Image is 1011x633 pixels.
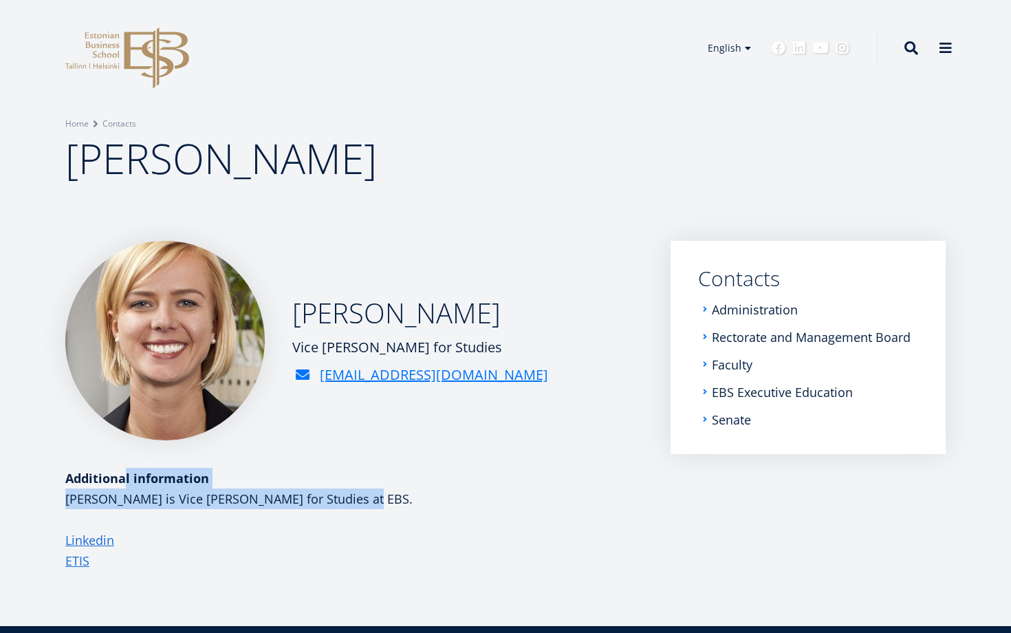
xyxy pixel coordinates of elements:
h2: [PERSON_NAME] [292,296,548,330]
div: Vice [PERSON_NAME] for Studies [292,337,548,358]
a: Rectorate and Management Board [712,330,911,344]
span: [PERSON_NAME] [65,130,377,186]
div: Additional information [65,468,643,489]
a: ETIS [65,550,89,571]
a: Linkedin [65,530,114,550]
a: [EMAIL_ADDRESS][DOMAIN_NAME] [320,365,548,385]
a: Contacts [698,268,918,289]
a: Facebook [772,41,785,55]
a: Home [65,117,89,131]
a: Instagram [836,41,849,55]
a: Contacts [102,117,136,131]
p: [PERSON_NAME] is Vice [PERSON_NAME] for Studies at EBS. [65,489,643,509]
a: Administration [712,303,798,316]
img: Maarja Murumägi [65,241,265,440]
a: Senate [712,413,751,427]
a: EBS Executive Education [712,385,853,399]
a: Linkedin [792,41,806,55]
a: Faculty [712,358,752,372]
a: Youtube [813,41,829,55]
